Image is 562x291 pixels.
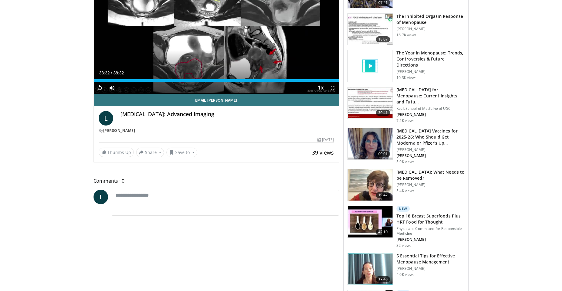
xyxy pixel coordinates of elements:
[348,253,393,285] img: 6839e091-2cdb-4894-b49b-01b874b873c4.150x105_q85_crop-smart_upscale.jpg
[376,151,390,157] span: 09:01
[396,159,414,164] p: 5.9K views
[396,188,414,193] p: 5.4K views
[396,27,465,31] p: [PERSON_NAME]
[113,70,124,75] span: 38:32
[347,13,465,45] a: 18:07 The Inhibited Orgasm Response of Menopause [PERSON_NAME] 16.7K views
[396,243,411,248] p: 32 views
[94,82,106,94] button: Replay
[376,36,390,42] span: 18:07
[396,226,465,236] p: Physicians Committee for Responsible Medicine
[396,118,414,123] p: 7.5K views
[120,111,334,118] h4: [MEDICAL_DATA]: Advanced Imaging
[376,110,390,116] span: 30:41
[94,79,339,82] div: Progress Bar
[348,128,393,160] img: 4e370bb1-17f0-4657-a42f-9b995da70d2f.png.150x105_q85_crop-smart_upscale.png
[396,75,416,80] p: 10.3K views
[396,13,465,25] h3: The Inhibited Orgasm Response of Menopause
[99,148,134,157] a: Thumbs Up
[376,229,390,235] span: 42:10
[347,169,465,201] a: 19:42 [MEDICAL_DATA]: What Needs to be Removed? [PERSON_NAME] 5.4K views
[347,87,465,123] a: 30:41 [MEDICAL_DATA] for Menopause: Current Insights and Futu… Keck School of Medicine of USC [PE...
[396,147,465,152] p: [PERSON_NAME]
[396,50,465,68] h3: The Year in Menopause: Trends, Controversies & Future Directions
[348,87,393,119] img: 47271b8a-94f4-49c8-b914-2a3d3af03a9e.150x105_q85_crop-smart_upscale.jpg
[312,149,334,156] span: 39 views
[317,137,334,142] div: [DATE]
[111,70,112,75] span: /
[348,50,393,82] img: video_placeholder_short.svg
[396,266,465,271] p: [PERSON_NAME]
[347,128,465,164] a: 09:01 [MEDICAL_DATA] Vaccines for 2025-26: Who Should Get Moderna or Pfizer’s Up… [PERSON_NAME] [...
[103,128,135,133] a: [PERSON_NAME]
[396,206,410,212] p: New
[106,82,118,94] button: Mute
[99,128,334,133] div: By
[376,192,390,198] span: 19:42
[94,94,339,106] a: Email [PERSON_NAME]
[94,177,339,185] span: Comments 0
[396,106,465,111] p: Keck School of Medicine of USC
[396,69,465,74] p: [PERSON_NAME]
[314,82,327,94] button: Playback Rate
[94,190,108,204] a: I
[99,70,110,75] span: 38:32
[348,14,393,45] img: 283c0f17-5e2d-42ba-a87c-168d447cdba4.150x105_q85_crop-smart_upscale.jpg
[348,169,393,201] img: 4d0a4bbe-a17a-46ab-a4ad-f5554927e0d3.150x105_q85_crop-smart_upscale.jpg
[348,206,393,237] img: 3ab16177-7160-4972-8450-2c1e26834691.150x105_q85_crop-smart_upscale.jpg
[396,253,465,265] h3: 5 Essential Tips for Effective Menopause Management
[396,237,465,242] p: [PERSON_NAME]
[347,206,465,248] a: 42:10 New Top 18 Breast Superfoods Plus HRT Food for Thought Physicians Committee for Responsible...
[396,213,465,225] h3: Top 18 Breast Superfoods Plus HRT Food for Thought
[396,272,414,277] p: 4.0K views
[99,111,113,126] a: L
[347,253,465,285] a: 17:48 5 Essential Tips for Effective Menopause Management [PERSON_NAME] 4.0K views
[327,82,339,94] button: Fullscreen
[396,33,416,38] p: 16.7K views
[376,276,390,282] span: 17:48
[136,148,164,157] button: Share
[396,182,465,187] p: [PERSON_NAME]
[396,112,465,117] p: [PERSON_NAME]
[396,128,465,146] h3: [MEDICAL_DATA] Vaccines for 2025-26: Who Should Get Moderna or Pfizer’s Up…
[396,153,465,158] p: [PERSON_NAME]
[396,87,465,105] h3: [MEDICAL_DATA] for Menopause: Current Insights and Futu…
[347,50,465,82] a: The Year in Menopause: Trends, Controversies & Future Directions [PERSON_NAME] 10.3K views
[166,148,197,157] button: Save to
[396,169,465,181] h3: [MEDICAL_DATA]: What Needs to be Removed?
